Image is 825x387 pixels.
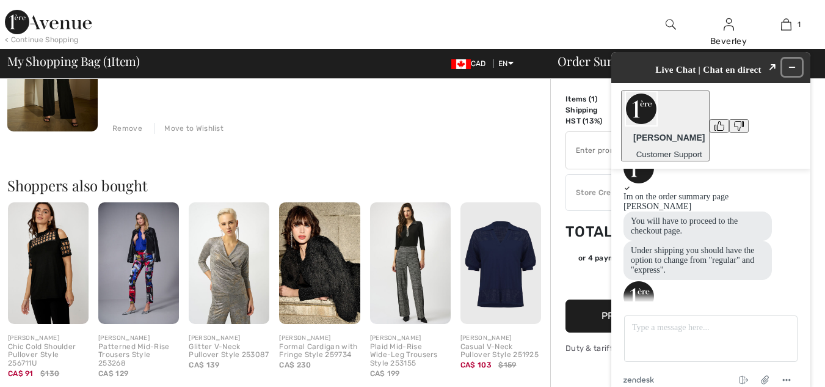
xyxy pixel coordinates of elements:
span: CA$ 129 [98,369,128,378]
div: Chic Cold Shoulder Pullover Style 256711U [8,343,89,368]
span: Chat [42,21,60,31]
span: CA$ 91 [8,369,34,378]
button: Attach file [159,335,178,351]
div: [PERSON_NAME] [8,334,89,343]
div: Order Summary [543,55,818,67]
td: Total [565,211,633,252]
a: 1 [758,17,815,32]
td: Shipping [565,105,633,116]
div: [PERSON_NAME] [189,334,269,343]
span: CA$ 139 [189,361,219,369]
span: $130 [40,368,59,379]
div: or 4 payments of with [578,252,749,264]
div: Patterned Mid-Rise Trousers Style 253268 [98,343,179,368]
img: Patterned Mid-Rise Trousers Style 253268 [98,202,179,323]
div: Beverley [700,35,757,48]
img: Chic Cold Shoulder Pullover Style 256711U [8,202,89,323]
span: CAD [451,59,491,68]
div: [PERSON_NAME] [370,334,451,343]
img: Plaid Mid-Rise Wide-Leg Trousers Style 253155 [370,202,451,323]
div: [PERSON_NAME] [98,334,179,343]
div: [PERSON_NAME] [279,334,360,343]
span: My Shopping Bag ( Item) [7,55,140,67]
div: or 4 payments ofCA$ 83.04withSezzle Click to learn more about Sezzle [565,252,749,268]
div: Remove [112,123,142,134]
button: Menu [180,336,200,350]
h2: Shoppers also bought [7,178,550,193]
div: Duty & tariff-free | Uninterrupted shipping [565,342,749,354]
div: [PERSON_NAME] [460,334,541,343]
img: 1ère Avenue [5,10,92,34]
div: Casual V-Neck Pullover Style 251925 [460,343,541,360]
td: Items ( ) [565,94,633,105]
div: Glitter V-Neck Pullover Style 253087 [189,343,269,360]
img: Glitter V-Neck Pullover Style 253087 [189,202,269,323]
img: Formal Cardigan with Fringe Style 259734 [279,202,360,323]
td: HST (13%) [565,116,633,127]
img: Canadian Dollar [451,59,471,69]
img: search the website [666,17,676,32]
img: Casual V-Neck Pullover Style 251925 [460,202,541,323]
img: My Info [724,17,734,32]
div: Move to Wishlist [154,123,224,134]
div: Store Credit: 299.45 [566,187,714,198]
div: Plaid Mid-Rise Wide-Leg Trousers Style 253155 [370,343,451,368]
input: Promo code [566,132,714,169]
span: 1 [107,52,111,68]
span: EN [498,59,514,68]
span: $159 [498,359,516,370]
iframe: Find more information here [597,37,825,387]
span: CA$ 230 [279,361,311,369]
div: < Continue Shopping [5,34,79,45]
div: Formal Cardigan with Fringe Style 259734 [279,343,360,360]
button: Proceed to Payment [565,300,749,333]
button: End chat [137,336,157,350]
iframe: PayPal-paypal [565,268,749,295]
img: My Bag [781,17,791,32]
span: CA$ 199 [370,369,400,378]
span: CA$ 103 [460,361,492,369]
a: Sign In [724,18,734,30]
span: 1 [798,19,801,30]
span: 1 [591,95,595,103]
